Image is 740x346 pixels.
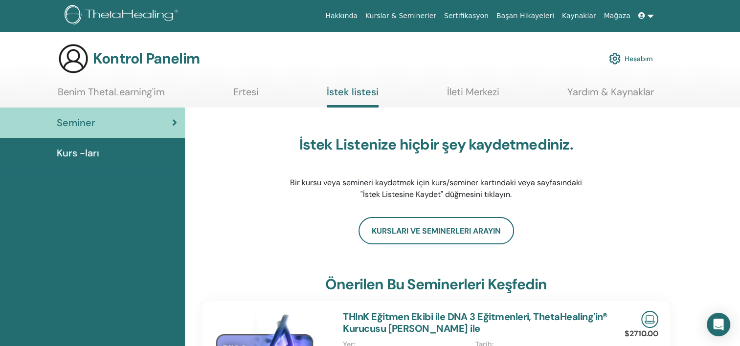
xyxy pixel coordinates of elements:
[93,50,200,67] h3: Kontrol Panelim
[707,313,730,336] div: Intercom Messenger'ı açın
[609,50,621,67] img: cog.svg
[567,86,654,105] a: Yardım & Kaynaklar
[641,311,658,328] img: Live Online Seminar
[447,86,499,105] a: İleti Merkezi
[600,7,634,25] a: Mağaza
[58,86,165,105] a: Benim ThetaLearning'im
[282,136,590,153] h3: İstek Listenize hiçbir şey kaydetmediniz.
[321,7,361,25] a: Hakkında
[625,54,653,63] font: Hesabım
[359,217,514,244] a: Kursları ve seminerleri arayın
[58,43,89,74] img: generic-user-icon.jpg
[57,146,99,160] span: Kurs -ları
[440,7,493,25] a: Sertifikasyon
[361,7,440,25] a: Kurslar & Seminerler
[325,276,547,293] h3: Önerilen bu seminerleri keşfedin
[625,328,658,340] p: $2710.00
[558,7,600,25] a: Kaynaklar
[57,115,95,130] span: Seminer
[327,86,379,108] a: İstek listesi
[343,310,607,335] a: THInK Eğitmen Ekibi ile DNA 3 Eğitmenleri, ThetaHealing'in® Kurucusu [PERSON_NAME] ile
[233,86,259,105] a: Ertesi
[282,177,590,200] p: Bir kursu veya semineri kaydetmek için kurs/seminer kartındaki veya sayfasındaki "İstek Listesine...
[609,48,653,69] a: Hesabım
[65,5,181,27] img: logo.png
[493,7,558,25] a: Başarı Hikayeleri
